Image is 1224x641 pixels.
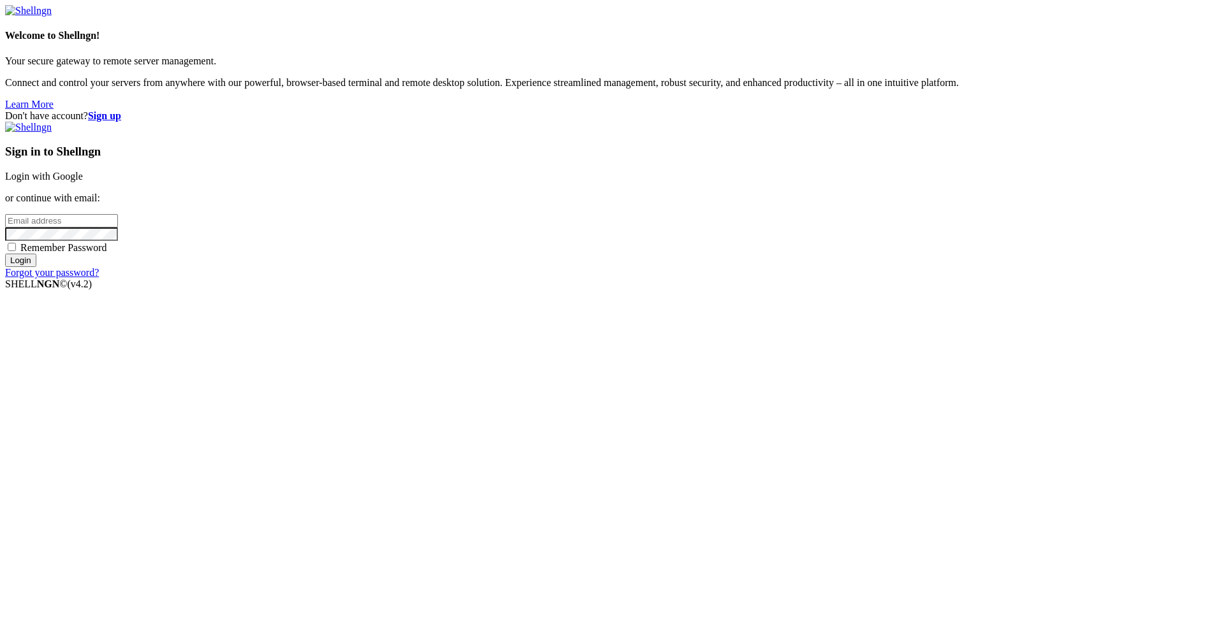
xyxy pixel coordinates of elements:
[5,214,118,227] input: Email address
[8,243,16,251] input: Remember Password
[37,278,60,289] b: NGN
[5,171,83,182] a: Login with Google
[5,77,1219,89] p: Connect and control your servers from anywhere with our powerful, browser-based terminal and remo...
[5,110,1219,122] div: Don't have account?
[5,254,36,267] input: Login
[68,278,92,289] span: 4.2.0
[5,192,1219,204] p: or continue with email:
[5,278,92,289] span: SHELL ©
[5,5,52,17] img: Shellngn
[5,267,99,278] a: Forgot your password?
[5,99,54,110] a: Learn More
[5,122,52,133] img: Shellngn
[5,145,1219,159] h3: Sign in to Shellngn
[20,242,107,253] span: Remember Password
[5,55,1219,67] p: Your secure gateway to remote server management.
[88,110,121,121] a: Sign up
[5,30,1219,41] h4: Welcome to Shellngn!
